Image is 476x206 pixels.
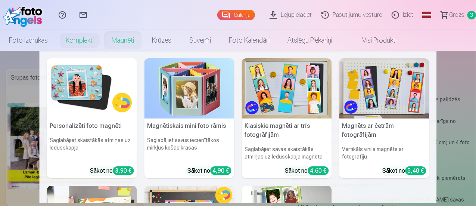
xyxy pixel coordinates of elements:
[144,119,234,133] h5: Magnētiskais mini foto rāmis
[90,166,134,175] div: Sākot no
[242,58,332,119] img: Klasiskie magnēti ar trīs fotogrāfijām
[3,3,46,27] img: /fa1
[308,166,329,175] div: 4,60 €
[467,11,476,19] span: 3
[144,58,234,178] a: Magnētiskais mini foto rāmisMagnētiskais mini foto rāmisSaglabājiet savus iecienītākos mirkļus ko...
[339,142,429,163] h6: Vertikāls vinila magnēts ar fotogrāfiju
[144,133,234,163] h6: Saglabājiet savus iecienītākos mirkļus košās krāsās
[242,58,332,178] a: Klasiskie magnēti ar trīs fotogrāfijāmKlasiskie magnēti ar trīs fotogrāfijāmSaglabājiet savas ska...
[341,30,405,51] a: Visi produkti
[405,166,426,175] div: 5,40 €
[211,166,231,175] div: 4,90 €
[383,166,426,175] div: Sākot no
[103,30,143,51] a: Magnēti
[339,58,429,119] img: Magnēts ar četrām fotogrāfijām
[220,30,279,51] a: Foto kalendāri
[217,10,255,20] a: Galerija
[339,58,429,178] a: Magnēts ar četrām fotogrāfijāmMagnēts ar četrām fotogrāfijāmVertikāls vinila magnēts ar fotogrāfi...
[144,58,234,119] img: Magnētiskais mini foto rāmis
[180,30,220,51] a: Suvenīri
[339,119,429,142] h5: Magnēts ar četrām fotogrāfijām
[242,142,332,163] h6: Saglabājiet savas skaistākās atmiņas uz ledusskapja magnēta
[47,119,137,133] h5: Personalizēti foto magnēti
[47,133,137,163] h6: Saglabājiet skaistākās atmiņas uz ledusskapja
[188,166,231,175] div: Sākot no
[285,166,329,175] div: Sākot no
[113,166,134,175] div: 3,90 €
[47,58,137,178] a: Personalizēti foto magnētiPersonalizēti foto magnētiSaglabājiet skaistākās atmiņas uz ledusskapja...
[242,119,332,142] h5: Klasiskie magnēti ar trīs fotogrāfijām
[47,58,137,119] img: Personalizēti foto magnēti
[279,30,341,51] a: Atslēgu piekariņi
[143,30,180,51] a: Krūzes
[449,10,464,19] span: Grozs
[57,30,103,51] a: Komplekti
